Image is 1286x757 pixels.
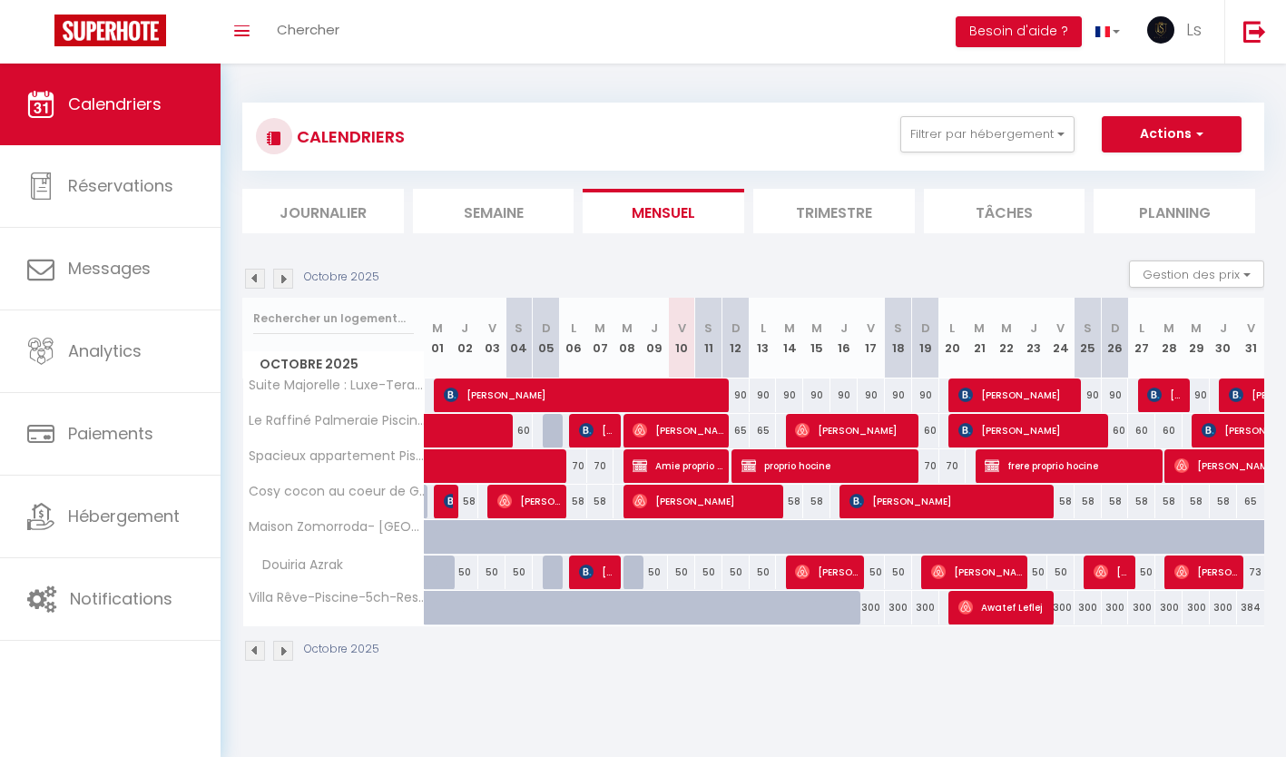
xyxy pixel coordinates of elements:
[444,484,453,518] span: Mehrdad Hoodeh
[1210,298,1237,378] th: 30
[1128,414,1155,447] div: 60
[924,189,1085,233] li: Tâches
[939,298,967,378] th: 20
[722,414,750,447] div: 65
[830,298,858,378] th: 16
[1056,320,1065,337] abbr: V
[1075,485,1102,518] div: 58
[1191,320,1202,337] abbr: M
[803,298,830,378] th: 15
[68,93,162,115] span: Calendriers
[292,116,405,157] h3: CALENDRIERS
[931,555,1022,589] span: [PERSON_NAME]
[451,485,478,518] div: 58
[1186,18,1202,41] span: Ls
[1047,485,1075,518] div: 58
[1155,298,1183,378] th: 28
[1102,591,1129,624] div: 300
[497,484,561,518] span: [PERSON_NAME]
[571,320,576,337] abbr: L
[867,320,875,337] abbr: V
[722,555,750,589] div: 50
[1111,320,1120,337] abbr: D
[579,555,615,589] span: [PERSON_NAME]
[1174,555,1238,589] span: [PERSON_NAME]
[488,320,496,337] abbr: V
[1094,555,1130,589] span: [PERSON_NAME]
[1147,378,1183,412] span: [PERSON_NAME]
[413,189,574,233] li: Semaine
[912,378,939,412] div: 90
[587,298,614,378] th: 07
[949,320,955,337] abbr: L
[966,298,993,378] th: 21
[704,320,712,337] abbr: S
[277,20,339,39] span: Chercher
[776,485,803,518] div: 58
[678,320,686,337] abbr: V
[1102,378,1129,412] div: 90
[1075,591,1102,624] div: 300
[858,591,885,624] div: 300
[741,448,914,483] span: proprio hocine
[858,298,885,378] th: 17
[242,189,404,233] li: Journalier
[1220,320,1227,337] abbr: J
[1183,591,1210,624] div: 300
[641,555,668,589] div: 50
[304,641,379,658] p: Octobre 2025
[54,15,166,46] img: Super Booking
[622,320,633,337] abbr: M
[533,298,560,378] th: 05
[1102,298,1129,378] th: 26
[1001,320,1012,337] abbr: M
[803,485,830,518] div: 58
[1155,414,1183,447] div: 60
[1075,298,1102,378] th: 25
[1183,485,1210,518] div: 58
[1075,378,1102,412] div: 90
[750,378,777,412] div: 90
[304,269,379,286] p: Octobre 2025
[70,587,172,610] span: Notifications
[1084,320,1092,337] abbr: S
[246,414,427,428] span: Le Raffiné Palmeraie Piscine -Parking-10 mn centre
[695,555,722,589] div: 50
[1129,261,1264,288] button: Gestion des prix
[912,591,939,624] div: 300
[68,257,151,280] span: Messages
[1155,485,1183,518] div: 58
[1247,320,1255,337] abbr: V
[912,449,939,483] div: 70
[478,555,506,589] div: 50
[1210,591,1237,624] div: 300
[1147,16,1174,44] img: ...
[858,378,885,412] div: 90
[1047,298,1075,378] th: 24
[722,298,750,378] th: 12
[958,590,1049,624] span: Awatef Leflej
[985,448,1157,483] span: frere proprio hocine
[246,555,348,575] span: Douiria Azrak
[246,485,427,498] span: Cosy cocon au coeur de Gueliz-Parking gratuit
[587,485,614,518] div: 58
[246,520,427,534] span: Maison Zomorroda- [GEOGRAPHIC_DATA]-Détente
[246,591,427,605] span: Villa Rêve-Piscine-5ch-Residence privée
[68,422,153,445] span: Paiements
[1183,298,1210,378] th: 29
[885,378,912,412] div: 90
[753,189,915,233] li: Trimestre
[560,298,587,378] th: 06
[722,378,750,412] div: 90
[811,320,822,337] abbr: M
[1030,320,1037,337] abbr: J
[1183,378,1210,412] div: 90
[246,449,427,463] span: Spacieux appartement Piscine & Résidence sécurisée
[515,320,523,337] abbr: S
[939,449,967,483] div: 70
[900,116,1075,152] button: Filtrer par hébergement
[614,298,641,378] th: 08
[579,413,615,447] span: [PERSON_NAME]
[993,298,1020,378] th: 22
[776,378,803,412] div: 90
